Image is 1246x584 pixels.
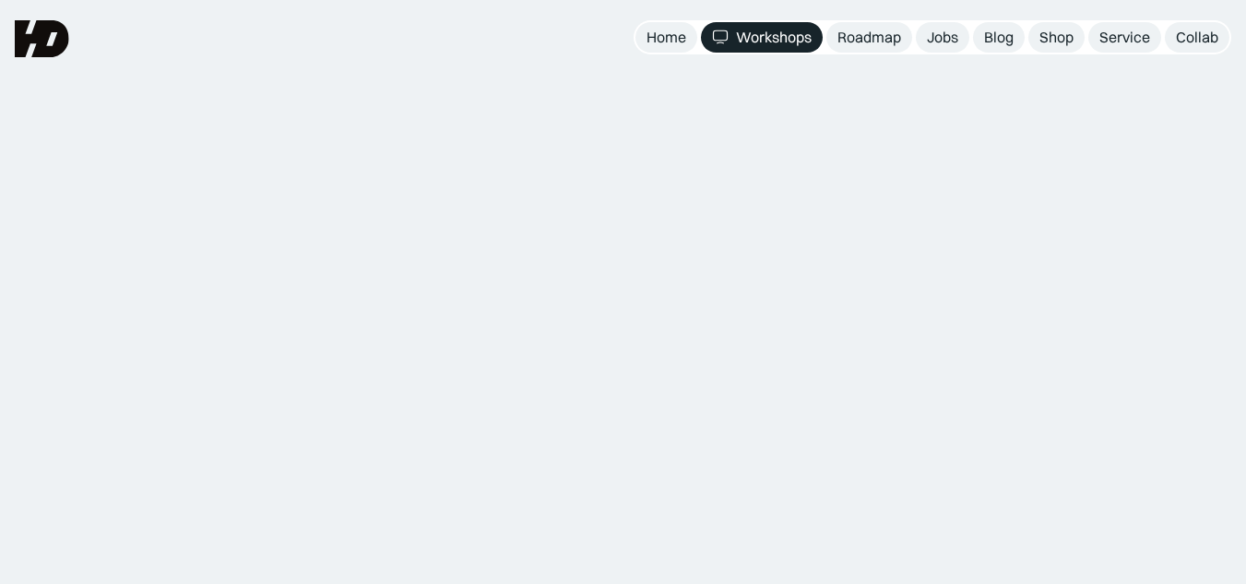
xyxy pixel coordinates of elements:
[837,28,901,47] div: Roadmap
[1165,22,1229,53] a: Collab
[984,28,1014,47] div: Blog
[736,28,812,47] div: Workshops
[916,22,969,53] a: Jobs
[1099,28,1150,47] div: Service
[635,22,697,53] a: Home
[1039,28,1074,47] div: Shop
[1028,22,1085,53] a: Shop
[826,22,912,53] a: Roadmap
[973,22,1025,53] a: Blog
[927,28,958,47] div: Jobs
[1176,28,1218,47] div: Collab
[1088,22,1161,53] a: Service
[647,28,686,47] div: Home
[701,22,823,53] a: Workshops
